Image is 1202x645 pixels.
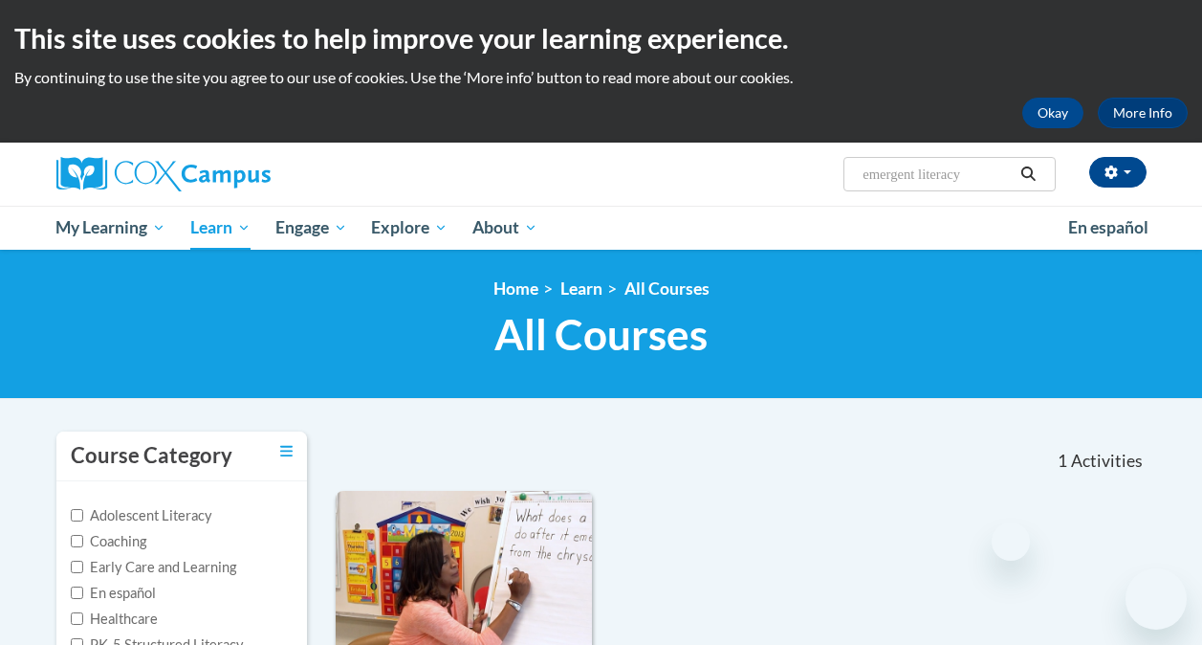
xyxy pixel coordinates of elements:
[190,216,251,239] span: Learn
[359,206,460,250] a: Explore
[992,523,1030,561] iframe: Close message
[1089,157,1147,188] button: Account Settings
[1022,98,1083,128] button: Okay
[44,206,179,250] a: My Learning
[460,206,550,250] a: About
[861,163,1014,186] input: Search Courses
[275,216,347,239] span: Engage
[1056,208,1161,248] a: En español
[493,278,538,299] a: Home
[71,505,212,526] label: Adolescent Literacy
[280,441,293,462] a: Toggle collapse
[56,157,401,191] a: Cox Campus
[56,157,271,191] img: Cox Campus
[71,557,236,578] label: Early Care and Learning
[624,278,710,299] a: All Courses
[71,587,83,599] input: Checkbox for Options
[55,216,165,239] span: My Learning
[1068,217,1148,237] span: En español
[1058,451,1067,472] span: 1
[42,206,1161,250] div: Main menu
[1071,451,1143,472] span: Activities
[560,278,602,299] a: Learn
[14,19,1188,57] h2: This site uses cookies to help improve your learning experience.
[71,561,83,573] input: Checkbox for Options
[1126,568,1187,630] iframe: Button to launch messaging window
[71,509,83,522] input: Checkbox for Options
[71,583,156,604] label: En español
[71,441,232,471] h3: Course Category
[1014,163,1042,186] button: Search
[371,216,448,239] span: Explore
[71,609,158,630] label: Healthcare
[71,531,146,552] label: Coaching
[472,216,537,239] span: About
[178,206,263,250] a: Learn
[71,612,83,625] input: Checkbox for Options
[494,309,708,360] span: All Courses
[14,67,1188,88] p: By continuing to use the site you agree to our use of cookies. Use the ‘More info’ button to read...
[263,206,360,250] a: Engage
[71,535,83,547] input: Checkbox for Options
[1098,98,1188,128] a: More Info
